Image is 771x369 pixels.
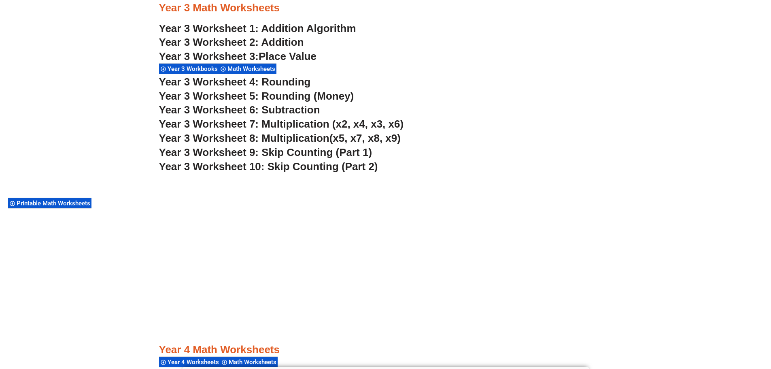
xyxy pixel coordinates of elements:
[159,343,612,357] h3: Year 4 Math Worksheets
[636,277,771,369] iframe: Chat Widget
[159,50,259,62] span: Year 3 Worksheet 3:
[220,356,278,367] div: Math Worksheets
[159,63,219,74] div: Year 3 Workbooks
[159,36,304,48] a: Year 3 Worksheet 2: Addition
[159,118,404,130] a: Year 3 Worksheet 7: Multiplication (x2, x4, x3, x6)
[159,76,311,88] a: Year 3 Worksheet 4: Rounding
[8,198,91,209] div: Printable Math Worksheets
[159,132,401,144] a: Year 3 Worksheet 8: Multiplication(x5, x7, x8, x9)
[168,358,221,366] span: Year 4 Worksheets
[159,90,354,102] a: Year 3 Worksheet 5: Rounding (Money)
[159,50,317,62] a: Year 3 Worksheet 3:Place Value
[227,65,278,73] span: Math Worksheets
[159,160,378,173] a: Year 3 Worksheet 10: Skip Counting (Part 2)
[168,65,220,73] span: Year 3 Workbooks
[159,132,329,144] span: Year 3 Worksheet 8: Multiplication
[329,132,401,144] span: (x5, x7, x8, x9)
[159,1,612,15] h3: Year 3 Math Worksheets
[159,22,356,34] a: Year 3 Worksheet 1: Addition Algorithm
[259,50,316,62] span: Place Value
[17,200,93,207] span: Printable Math Worksheets
[159,146,372,158] a: Year 3 Worksheet 9: Skip Counting (Part 1)
[229,358,279,366] span: Math Worksheets
[143,222,629,335] iframe: Advertisement
[219,63,276,74] div: Math Worksheets
[159,356,220,367] div: Year 4 Worksheets
[159,104,320,116] a: Year 3 Worksheet 6: Subtraction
